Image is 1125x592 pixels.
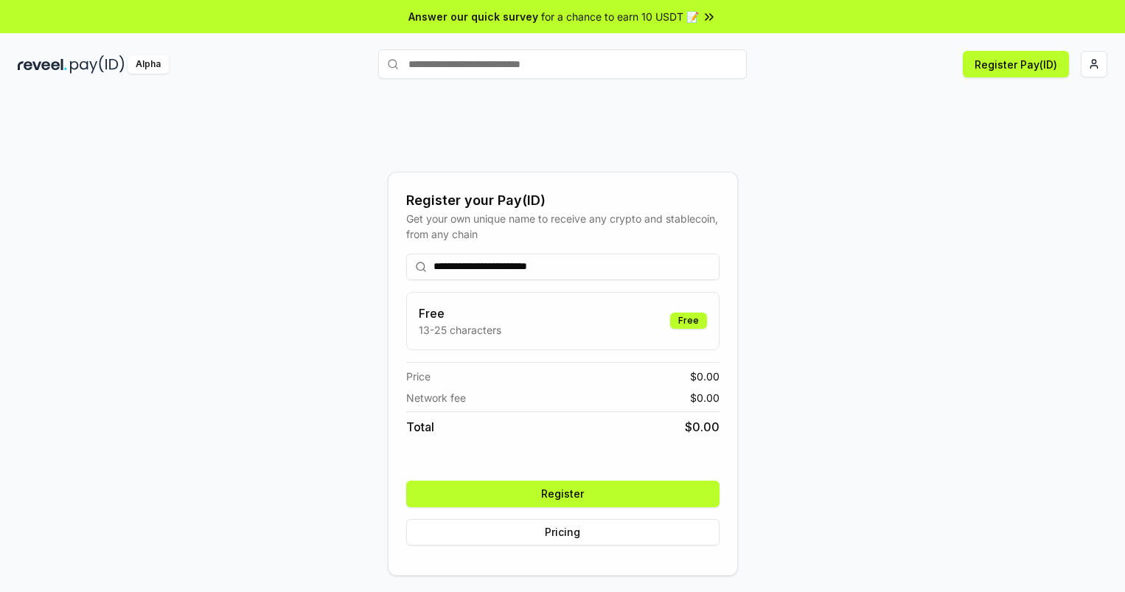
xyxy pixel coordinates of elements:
[406,211,720,242] div: Get your own unique name to receive any crypto and stablecoin, from any chain
[406,481,720,507] button: Register
[670,313,707,329] div: Free
[408,9,538,24] span: Answer our quick survey
[690,369,720,384] span: $ 0.00
[541,9,699,24] span: for a chance to earn 10 USDT 📝
[419,304,501,322] h3: Free
[419,322,501,338] p: 13-25 characters
[406,390,466,405] span: Network fee
[128,55,169,74] div: Alpha
[70,55,125,74] img: pay_id
[406,519,720,546] button: Pricing
[406,418,434,436] span: Total
[406,190,720,211] div: Register your Pay(ID)
[690,390,720,405] span: $ 0.00
[406,369,431,384] span: Price
[18,55,67,74] img: reveel_dark
[963,51,1069,77] button: Register Pay(ID)
[685,418,720,436] span: $ 0.00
